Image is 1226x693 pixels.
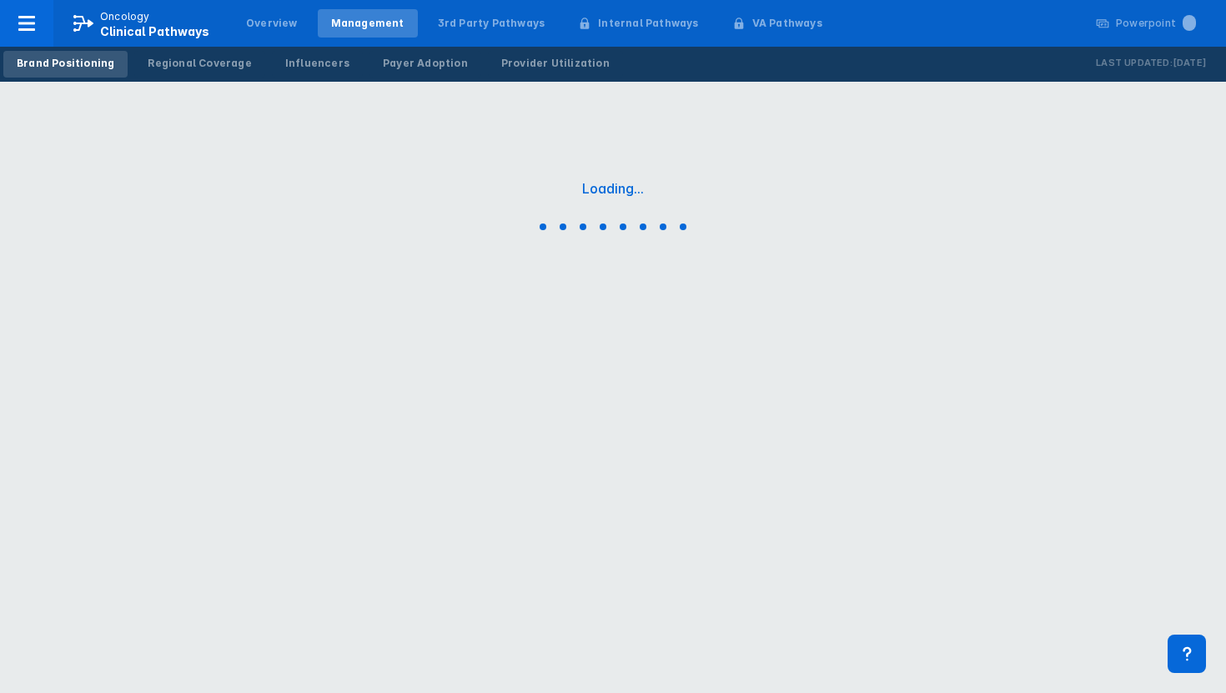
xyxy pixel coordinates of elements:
a: Overview [233,9,311,38]
a: Provider Utilization [488,51,623,78]
span: Clinical Pathways [100,24,209,38]
div: Influencers [285,56,349,71]
a: 3rd Party Pathways [425,9,559,38]
p: Oncology [100,9,150,24]
div: 3rd Party Pathways [438,16,545,31]
div: Provider Utilization [501,56,610,71]
a: Management [318,9,418,38]
a: Payer Adoption [369,51,481,78]
a: Brand Positioning [3,51,128,78]
div: Contact Support [1168,635,1206,673]
p: [DATE] [1173,55,1206,72]
div: Loading... [582,180,644,197]
div: Overview [246,16,298,31]
div: Internal Pathways [598,16,698,31]
div: VA Pathways [752,16,822,31]
div: Regional Coverage [148,56,251,71]
p: Last Updated: [1096,55,1173,72]
a: Regional Coverage [134,51,264,78]
div: Brand Positioning [17,56,114,71]
div: Payer Adoption [383,56,468,71]
a: Influencers [272,51,363,78]
div: Management [331,16,404,31]
div: Powerpoint [1116,16,1196,31]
